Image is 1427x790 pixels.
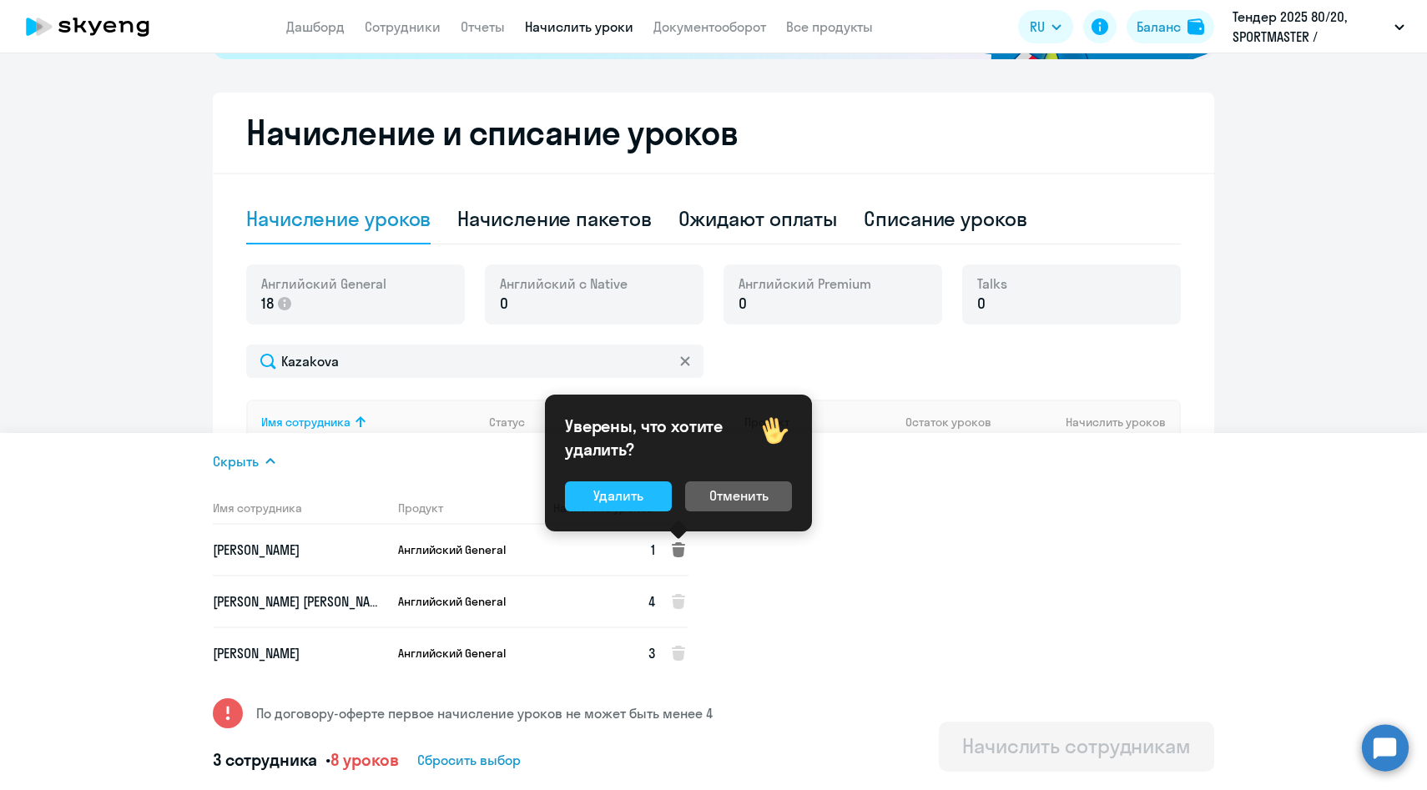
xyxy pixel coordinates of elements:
img: hi [759,415,792,448]
div: Удалить [593,486,643,506]
div: Отменить [709,486,769,506]
button: Удалить [565,481,672,511]
p: Уверены, что хотите удалить? [565,415,759,461]
button: Отменить [685,481,792,511]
